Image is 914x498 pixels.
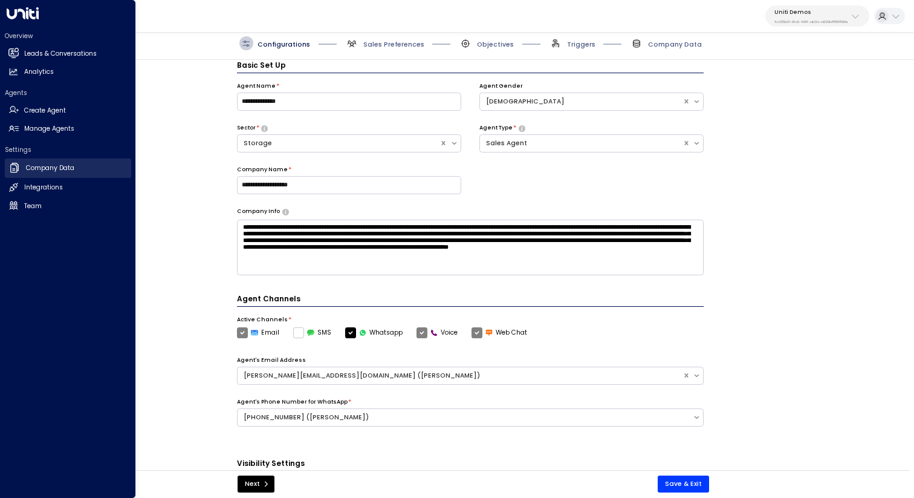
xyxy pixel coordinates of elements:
[5,45,131,62] a: Leads & Conversations
[5,64,131,81] a: Analytics
[765,5,869,27] button: Uniti Demos4c025b01-9fa0-46ff-ab3a-a620b886896e
[658,476,709,493] button: Save & Exit
[237,398,348,407] label: Agent's Phone Number for WhatsApp
[293,327,332,338] label: SMS
[237,458,704,471] h3: Visibility Settings
[237,327,280,338] label: Email
[5,159,131,178] a: Company Data
[24,201,42,211] h2: Team
[238,476,274,493] button: Next
[486,97,676,106] div: [DEMOGRAPHIC_DATA]
[479,82,523,91] label: Agent Gender
[24,67,54,77] h2: Analytics
[282,209,289,215] button: Provide a brief overview of your company, including your industry, products or services, and any ...
[5,120,131,138] a: Manage Agents
[244,413,687,422] div: [PHONE_NUMBER] ([PERSON_NAME])
[5,102,131,119] a: Create Agent
[244,371,676,381] div: [PERSON_NAME][EMAIL_ADDRESS][DOMAIN_NAME] ([PERSON_NAME])
[363,40,424,49] span: Sales Preferences
[774,19,848,24] p: 4c025b01-9fa0-46ff-ab3a-a620b886896e
[774,8,848,16] p: Uniti Demos
[24,183,63,192] h2: Integrations
[479,124,513,133] label: Agent Type
[237,293,704,307] h4: Agent Channels
[24,49,97,59] h2: Leads & Conversations
[5,31,131,41] h2: Overview
[26,163,74,173] h2: Company Data
[237,60,704,73] h3: Basic Set Up
[416,327,458,338] label: Voice
[472,327,528,338] label: Web Chat
[237,166,288,174] label: Company Name
[24,106,66,116] h2: Create Agent
[237,82,276,91] label: Agent Name
[5,197,131,215] a: Team
[237,208,280,216] label: Company Info
[261,125,268,131] button: Select whether your copilot will handle inquiries directly from leads or from brokers representin...
[345,327,403,338] label: Whatsapp
[24,124,74,134] h2: Manage Agents
[237,124,256,133] label: Sector
[486,139,676,148] div: Sales Agent
[237,356,306,365] label: Agent's Email Address
[648,40,702,49] span: Company Data
[519,125,525,131] button: Select whether your copilot will handle inquiries directly from leads or from brokers representin...
[258,40,310,49] span: Configurations
[244,139,434,148] div: Storage
[567,40,595,49] span: Triggers
[237,316,288,324] label: Active Channels
[5,88,131,97] h2: Agents
[5,145,131,154] h2: Settings
[477,40,514,49] span: Objectives
[5,179,131,197] a: Integrations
